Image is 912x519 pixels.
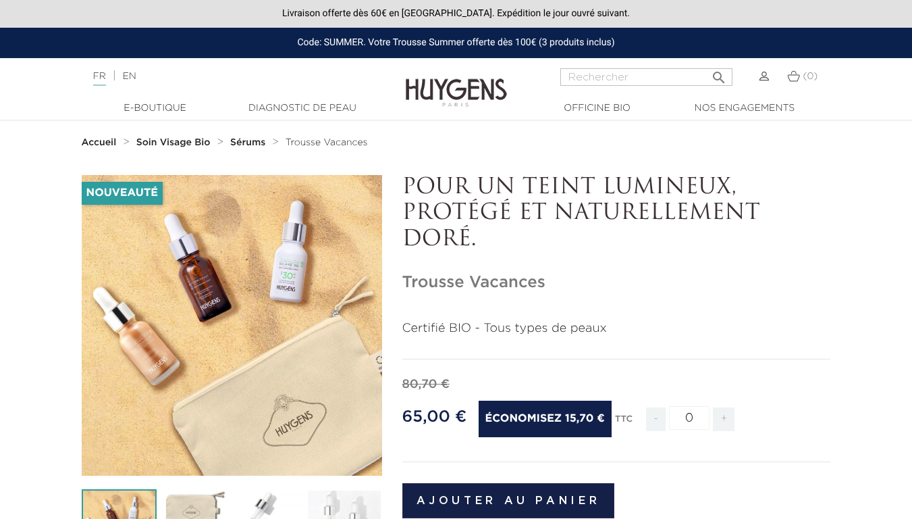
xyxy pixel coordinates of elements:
div: TTC [615,405,633,441]
span: + [713,407,734,431]
span: (0) [803,72,817,81]
li: Nouveauté [82,182,163,205]
button: Ajouter au panier [402,483,615,518]
strong: Sérums [230,138,265,147]
a: Accueil [82,137,119,148]
a: Diagnostic de peau [235,101,370,116]
strong: Soin Visage Bio [136,138,211,147]
span: Trousse Vacances [286,138,368,147]
a: E-Boutique [88,101,223,116]
span: 80,70 € [402,378,450,391]
a: Trousse Vacances [286,137,368,148]
h1: Trousse Vacances [402,273,831,293]
input: Quantité [669,406,709,430]
a: Soin Visage Bio [136,137,214,148]
strong: Accueil [82,138,117,147]
a: EN [122,72,136,81]
p: Certifié BIO - Tous types de peaux [402,320,831,338]
p: POUR UN TEINT LUMINEUX, PROTÉGÉ ET NATURELLEMENT DORÉ. [402,175,831,253]
a: Nos engagements [677,101,812,116]
a: FR [93,72,106,86]
span: - [646,407,665,431]
a: Sérums [230,137,269,148]
i:  [711,66,727,82]
span: Économisez 15,70 € [479,401,612,437]
a: Officine Bio [530,101,665,116]
img: Huygens [406,57,507,109]
div: | [86,68,370,84]
button:  [707,64,731,82]
span: 65,00 € [402,409,467,425]
input: Rechercher [560,68,732,86]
